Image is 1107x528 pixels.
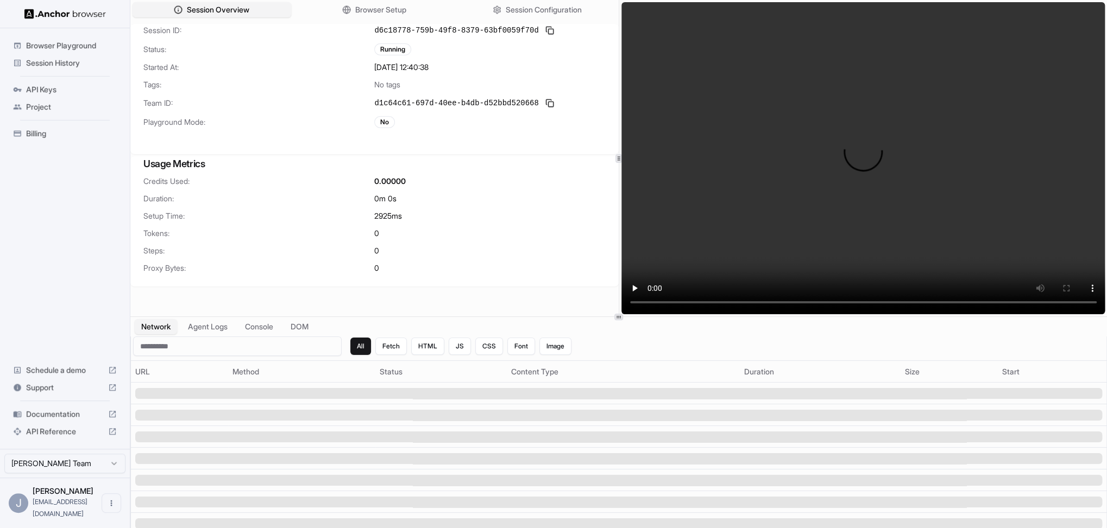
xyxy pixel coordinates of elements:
div: Session History [9,54,121,72]
div: Running [374,43,411,55]
button: HTML [411,338,444,355]
span: 2925 ms [374,211,402,221]
span: Duration: [143,193,374,204]
div: J [9,493,28,513]
span: Steps: [143,245,374,256]
span: Project [26,101,117,112]
span: wjwenn@gmail.com [33,498,87,518]
div: Project [9,98,121,116]
span: Session Overview [187,4,249,15]
span: Session History [26,58,117,68]
div: Status [380,366,502,377]
span: d1c64c61-697d-40ee-b4db-d52bbd520668 [374,98,538,109]
img: Anchor Logo [24,9,106,19]
div: Billing [9,125,121,142]
button: JS [449,338,471,355]
span: API Reference [26,426,104,437]
button: CSS [475,338,503,355]
button: Open menu [102,493,121,513]
span: Started At: [143,62,374,73]
button: Image [539,338,571,355]
span: Billing [26,128,117,139]
span: 0.00000 [374,176,406,187]
div: Schedule a demo [9,361,121,379]
button: Console [238,319,280,334]
div: Documentation [9,405,121,423]
span: [DATE] 12:40:38 [374,62,429,73]
span: 0 [374,228,379,239]
span: d6c18778-759b-49f8-8379-63bf0059f70d [374,25,538,36]
div: Size [905,366,993,377]
span: API Keys [26,84,117,95]
span: Playground Mode: [143,117,374,128]
button: Fetch [375,338,407,355]
button: All [350,338,371,355]
span: 0m 0s [374,193,397,204]
h3: Usage Metrics [143,156,606,171]
button: Font [507,338,535,355]
span: No tags [374,79,400,90]
span: Session ID: [143,25,374,36]
span: 0 [374,245,379,256]
div: Method [232,366,371,377]
span: Tags: [143,79,374,90]
span: Credits Used: [143,176,374,187]
div: URL [135,366,224,377]
div: Support [9,379,121,396]
button: Network [135,319,177,334]
span: Tokens: [143,228,374,239]
button: Agent Logs [181,319,234,334]
span: Support [26,382,104,393]
span: Status: [143,44,374,55]
span: Documentation [26,409,104,419]
button: DOM [284,319,315,334]
div: API Keys [9,81,121,98]
div: Duration [744,366,896,377]
span: Proxy Bytes: [143,263,374,273]
span: Team ID: [143,98,374,109]
div: Content Type [511,366,735,377]
span: Session Configuration [506,4,582,15]
span: Setup Time: [143,211,374,221]
div: No [374,116,395,128]
span: Jovan Wong [33,486,93,495]
span: 0 [374,263,379,273]
span: Browser Setup [355,4,406,15]
div: Start [1002,366,1102,377]
div: Browser Playground [9,37,121,54]
span: Schedule a demo [26,365,104,376]
span: Browser Playground [26,40,117,51]
div: API Reference [9,423,121,440]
